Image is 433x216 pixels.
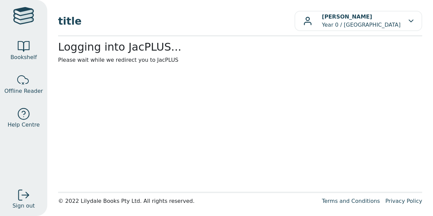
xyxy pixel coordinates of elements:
[7,121,40,129] span: Help Centre
[322,13,401,29] p: Year 0 / [GEOGRAPHIC_DATA]
[58,197,316,205] div: © 2022 Lilydale Books Pty Ltd. All rights reserved.
[58,40,422,53] h2: Logging into JacPLUS...
[12,202,35,210] span: Sign out
[322,13,372,20] b: [PERSON_NAME]
[4,87,43,95] span: Offline Reader
[385,198,422,204] a: Privacy Policy
[322,198,380,204] a: Terms and Conditions
[58,13,295,29] span: title
[295,11,422,31] button: [PERSON_NAME]Year 0 / [GEOGRAPHIC_DATA]
[58,56,422,64] p: Please wait while we redirect you to JacPLUS
[10,53,37,61] span: Bookshelf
